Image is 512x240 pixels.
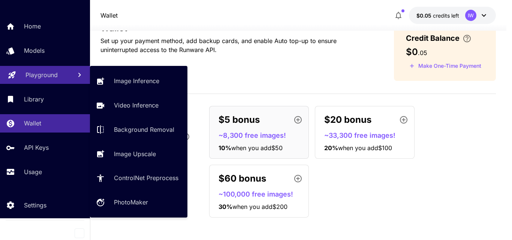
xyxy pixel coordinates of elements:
a: Image Inference [90,72,187,90]
p: Settings [24,201,46,210]
p: Playground [25,70,58,79]
p: API Keys [24,143,49,152]
div: IW [465,10,476,21]
span: 20 % [324,144,338,152]
a: Background Removal [90,121,187,139]
a: ControlNet Preprocess [90,169,187,187]
p: Background Removal [114,125,174,134]
nav: breadcrumb [100,11,118,20]
p: $20 bonus [324,113,371,127]
p: ~8,300 free images! [219,130,305,140]
button: Make a one-time, non-recurring payment [406,60,485,72]
p: Home [24,22,41,31]
p: Set up your payment method, add backup cards, and enable Auto top-up to ensure uninterrupted acce... [100,36,370,54]
p: ~33,300 free images! [324,130,411,140]
p: Library [24,95,44,104]
p: Wallet [24,119,41,128]
span: 30 % [219,203,232,210]
span: . 05 [418,49,427,57]
a: Video Inference [90,96,187,115]
a: PhotoMaker [90,193,187,212]
div: Collapse sidebar [80,227,90,240]
p: ControlNet Preprocess [114,173,178,182]
p: Usage [24,167,42,176]
span: 10 % [219,144,231,152]
p: Video Inference [114,101,159,110]
span: when you add $200 [232,203,287,210]
span: when you add $100 [338,144,392,152]
p: Wallet [100,11,118,20]
p: Models [24,46,45,55]
p: ~100,000 free images! [219,189,305,199]
span: $0 [406,46,418,57]
a: Image Upscale [90,145,187,163]
p: $5 bonus [219,113,260,127]
span: Credit Balance [406,33,460,44]
button: Collapse sidebar [75,228,84,238]
span: credits left [433,12,459,19]
div: $0.05 [416,12,459,19]
p: Image Inference [114,76,159,85]
p: PhotoMaker [114,198,148,207]
p: $60 bonus [219,172,266,185]
span: $0.05 [416,12,433,19]
button: Enter your card details and choose an Auto top-up amount to avoid service interruptions. We'll au... [460,34,475,43]
p: Image Upscale [114,149,156,158]
span: when you add $50 [231,144,283,152]
button: $0.05 [409,7,496,24]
